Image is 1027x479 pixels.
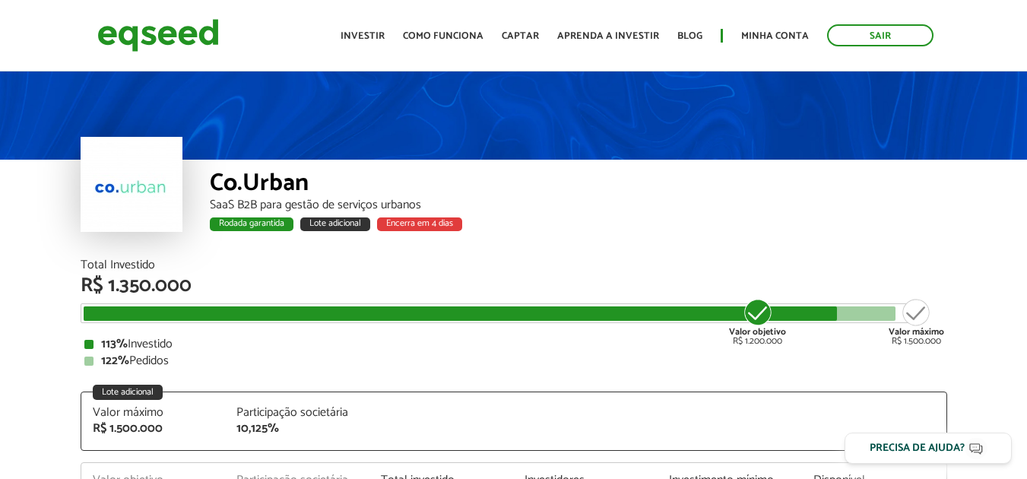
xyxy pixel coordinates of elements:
div: SaaS B2B para gestão de serviços urbanos [210,199,947,211]
div: R$ 1.500.000 [93,423,214,435]
img: EqSeed [97,15,219,56]
strong: 122% [101,351,129,371]
a: Captar [502,31,539,41]
div: Lote adicional [93,385,163,400]
div: 10,125% [236,423,358,435]
div: Valor máximo [93,407,214,419]
a: Aprenda a investir [557,31,659,41]
a: Investir [341,31,385,41]
strong: 113% [101,334,128,354]
div: Investido [84,338,943,351]
div: Pedidos [84,355,943,367]
div: Total Investido [81,259,947,271]
strong: Valor objetivo [729,325,786,339]
a: Como funciona [403,31,483,41]
a: Minha conta [741,31,809,41]
div: Participação societária [236,407,358,419]
a: Blog [677,31,702,41]
div: Rodada garantida [210,217,293,231]
div: R$ 1.500.000 [889,297,944,346]
div: R$ 1.350.000 [81,276,947,296]
div: Co.Urban [210,171,947,199]
div: Lote adicional [300,217,370,231]
div: Encerra em 4 dias [377,217,462,231]
strong: Valor máximo [889,325,944,339]
div: R$ 1.200.000 [729,297,786,346]
a: Sair [827,24,933,46]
